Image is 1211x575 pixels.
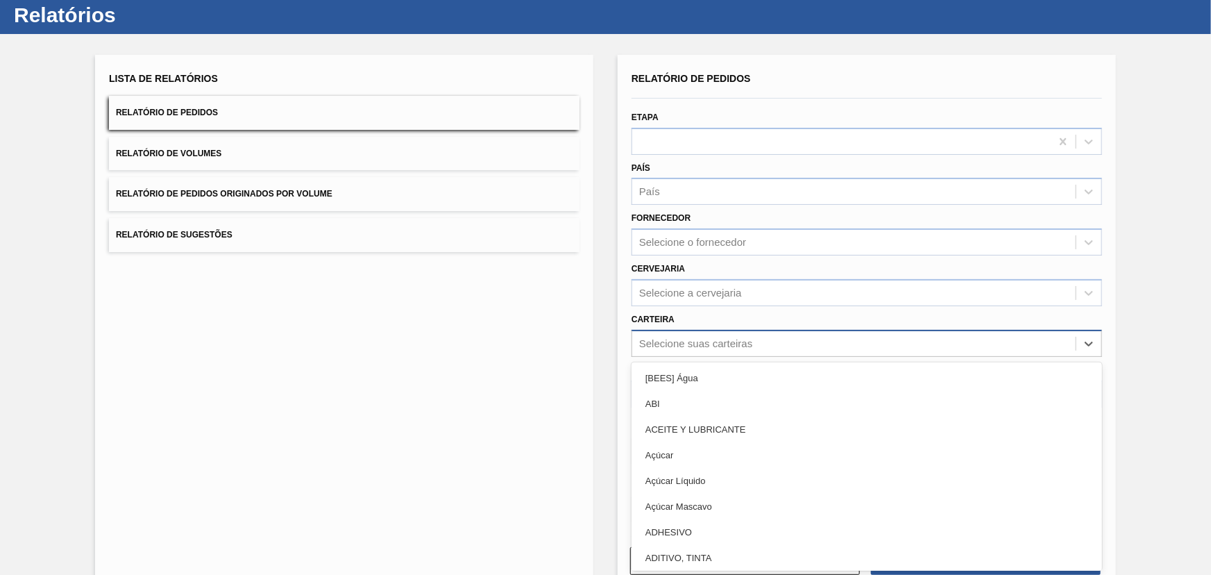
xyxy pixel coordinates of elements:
div: [BEES] Água [632,365,1102,391]
div: ADITIVO, TINTA [632,545,1102,571]
div: Selecione o fornecedor [639,237,746,249]
label: Fornecedor [632,213,691,223]
div: ACEITE Y LUBRICANTE [632,417,1102,442]
label: País [632,163,650,173]
div: Açúcar [632,442,1102,468]
span: Relatório de Pedidos [632,73,751,84]
span: Relatório de Sugestões [116,230,232,240]
div: Açúcar Líquido [632,468,1102,494]
div: Selecione a cervejaria [639,287,742,299]
span: Relatório de Pedidos [116,108,218,117]
div: ADHESIVO [632,519,1102,545]
div: País [639,186,660,198]
label: Carteira [632,315,675,324]
div: ABI [632,391,1102,417]
button: Relatório de Pedidos [109,96,579,130]
button: Limpar [630,547,860,575]
div: Açúcar Mascavo [632,494,1102,519]
label: Cervejaria [632,264,685,274]
div: Selecione suas carteiras [639,337,752,349]
label: Etapa [632,112,659,122]
h1: Relatórios [14,7,260,23]
button: Relatório de Pedidos Originados por Volume [109,177,579,211]
button: Relatório de Volumes [109,137,579,171]
span: Relatório de Volumes [116,149,221,158]
span: Lista de Relatórios [109,73,218,84]
button: Relatório de Sugestões [109,218,579,252]
span: Relatório de Pedidos Originados por Volume [116,189,332,199]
